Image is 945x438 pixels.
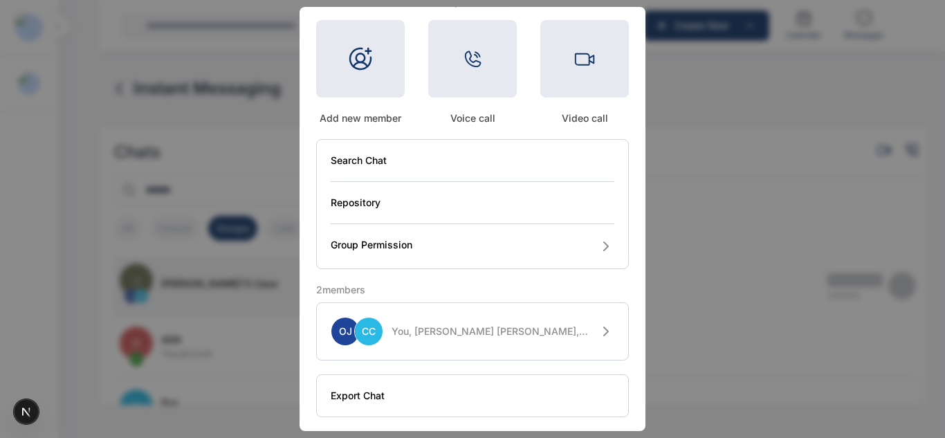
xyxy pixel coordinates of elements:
[331,224,614,268] button: Group Permission
[540,20,629,125] button: Video call
[331,182,614,224] button: Repository
[331,375,614,417] button: Export Chat
[428,111,517,125] span: Voice call
[316,283,629,297] h3: 2 members
[331,318,359,345] span: OJ
[331,140,614,182] button: Search Chat
[316,20,405,125] button: Add new member
[540,111,629,125] span: Video call
[428,20,517,125] button: Voice call
[392,325,589,338] span: You, [PERSON_NAME] [PERSON_NAME], Chikodinaka Chime
[355,318,383,345] span: CC
[316,302,629,361] button: OJCCYou, [PERSON_NAME] [PERSON_NAME], Chikodinaka Chime
[316,111,405,125] span: Add new member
